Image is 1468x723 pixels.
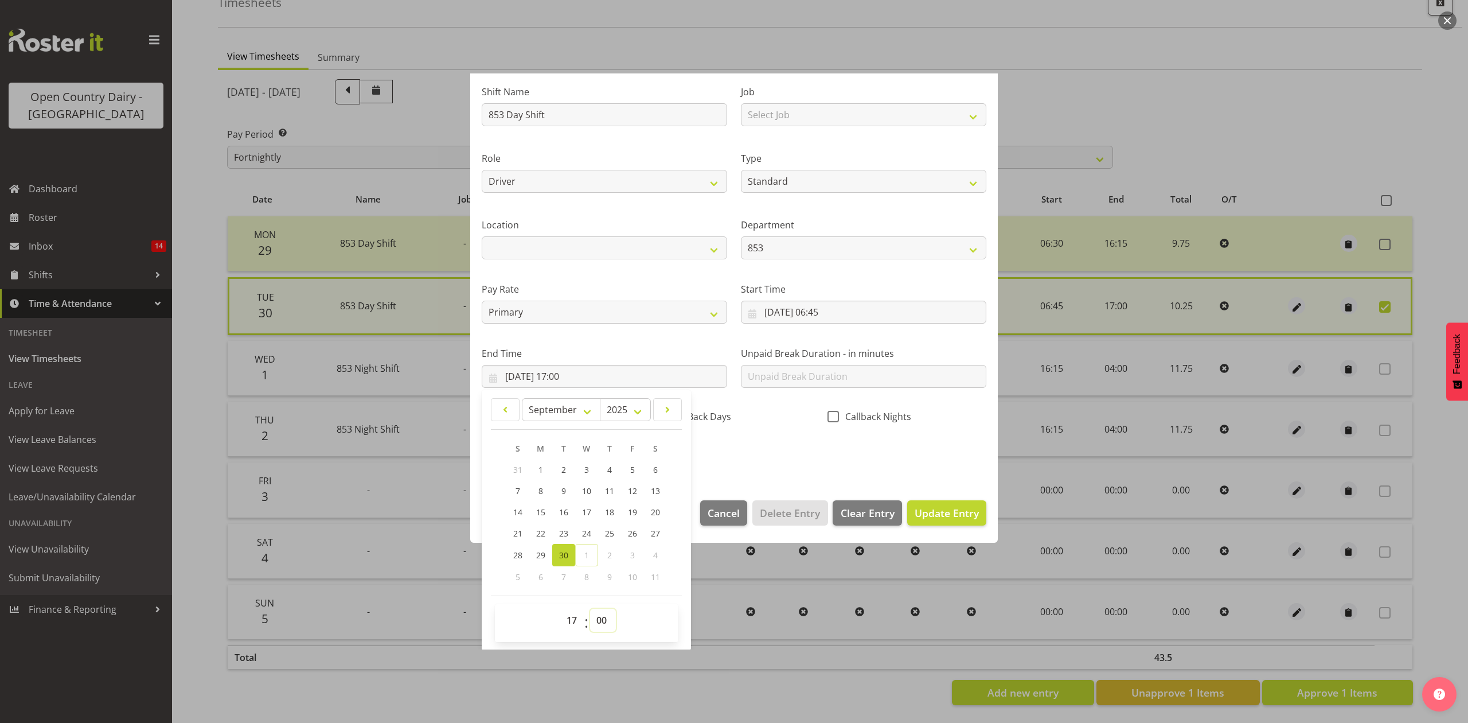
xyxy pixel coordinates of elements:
span: 13 [651,485,660,496]
img: help-xxl-2.png [1434,689,1445,700]
span: : [584,609,588,638]
span: 26 [628,528,637,539]
span: 21 [513,528,522,539]
span: Update Entry [915,506,979,520]
a: 15 [529,502,552,523]
label: End Time [482,347,727,360]
span: 31 [513,464,522,475]
a: 16 [552,502,575,523]
span: 6 [538,572,543,582]
label: Pay Rate [482,282,727,296]
span: 1 [584,550,589,561]
span: T [607,443,612,454]
a: 23 [552,523,575,544]
span: 17 [582,507,591,518]
a: 11 [598,480,621,502]
span: 16 [559,507,568,518]
a: 27 [644,523,667,544]
button: Feedback - Show survey [1446,322,1468,401]
span: Cancel [708,506,740,520]
span: 8 [538,485,543,496]
a: 30 [552,544,575,566]
span: Delete Entry [760,506,820,520]
span: 7 [516,485,520,496]
a: 14 [506,502,529,523]
a: 29 [529,544,552,566]
span: 9 [607,572,612,582]
span: 11 [651,572,660,582]
span: 4 [607,464,612,475]
span: T [561,443,566,454]
a: 4 [598,459,621,480]
span: 1 [538,464,543,475]
span: 10 [628,572,637,582]
a: 6 [644,459,667,480]
a: 21 [506,523,529,544]
span: 10 [582,485,591,496]
span: Feedback [1452,334,1462,374]
button: Cancel [700,500,747,526]
span: 8 [584,572,589,582]
span: 15 [536,507,545,518]
a: 18 [598,502,621,523]
button: Delete Entry [752,500,827,526]
a: 1 [529,459,552,480]
span: 25 [605,528,614,539]
span: 12 [628,485,637,496]
label: Start Time [741,282,986,296]
a: 26 [621,523,644,544]
span: 23 [559,528,568,539]
a: 12 [621,480,644,502]
input: Click to select... [482,365,727,388]
span: W [583,443,590,454]
label: Type [741,151,986,165]
a: 17 [575,502,598,523]
span: CallBack Days [666,411,731,422]
span: 2 [607,550,612,561]
label: Unpaid Break Duration - in minutes [741,347,986,360]
span: 29 [536,550,545,561]
a: 3 [575,459,598,480]
label: Job [741,85,986,99]
span: 19 [628,507,637,518]
span: S [516,443,520,454]
label: Department [741,218,986,232]
button: Update Entry [907,500,986,526]
a: 10 [575,480,598,502]
span: 27 [651,528,660,539]
span: 3 [584,464,589,475]
a: 20 [644,502,667,523]
span: 9 [561,485,566,496]
a: 5 [621,459,644,480]
a: 19 [621,502,644,523]
a: 22 [529,523,552,544]
span: 4 [653,550,658,561]
span: 5 [630,464,635,475]
button: Clear Entry [833,500,901,526]
span: M [537,443,544,454]
span: 11 [605,485,614,496]
a: 13 [644,480,667,502]
label: Location [482,218,727,232]
span: Callback Nights [839,411,911,422]
a: 2 [552,459,575,480]
span: 28 [513,550,522,561]
a: 24 [575,523,598,544]
span: 5 [516,572,520,582]
span: 6 [653,464,658,475]
label: Role [482,151,727,165]
span: Clear Entry [841,506,895,520]
span: F [630,443,634,454]
input: Click to select... [741,301,986,324]
span: 24 [582,528,591,539]
input: Shift Name [482,103,727,126]
a: 28 [506,544,529,566]
a: 7 [506,480,529,502]
a: 8 [529,480,552,502]
span: 14 [513,507,522,518]
a: 9 [552,480,575,502]
span: 30 [559,550,568,561]
span: 18 [605,507,614,518]
span: S [653,443,658,454]
a: 25 [598,523,621,544]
